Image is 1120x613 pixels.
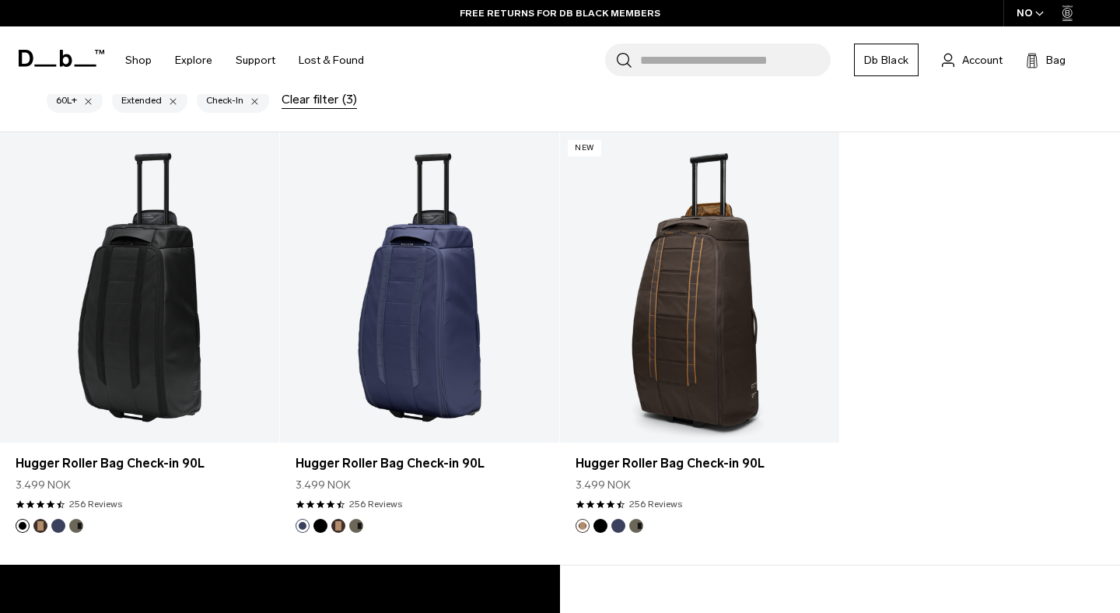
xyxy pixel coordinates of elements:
a: 256 reviews [349,497,402,511]
button: Blue Hour [51,519,65,533]
a: Hugger Roller Bag Check-in 90L [16,454,264,473]
a: Explore [175,33,212,88]
a: 256 reviews [629,497,682,511]
button: Black Out [593,519,607,533]
button: Espresso [33,519,47,533]
a: FREE RETURNS FOR DB BLACK MEMBERS [460,6,660,20]
a: Hugger Roller Bag Check-in 90L [560,132,839,443]
button: Blue Hour [611,519,625,533]
button: Forest Green [69,519,83,533]
button: Bag [1026,51,1066,69]
a: Db Black [854,44,919,76]
span: (3) [342,90,357,109]
a: Shop [125,33,152,88]
a: Account [942,51,1003,69]
button: Forest Green [349,519,363,533]
div: Clear filter [282,90,357,109]
button: Espresso [331,519,345,533]
a: Support [236,33,275,88]
div: Extended [112,88,187,113]
button: Blue Hour [296,519,310,533]
span: Account [962,52,1003,68]
a: Lost & Found [299,33,364,88]
span: 3.499 NOK [16,477,71,493]
a: 256 reviews [69,497,122,511]
button: Black Out [313,519,327,533]
span: 3.499 NOK [296,477,351,493]
span: 3.499 NOK [576,477,631,493]
div: 60L+ [47,88,103,113]
a: Hugger Roller Bag Check-in 90L [296,454,544,473]
p: New [568,140,601,156]
a: Hugger Roller Bag Check-in 90L [576,454,824,473]
a: Hugger Roller Bag Check-in 90L [280,132,559,443]
div: Check-In [197,88,269,113]
nav: Main Navigation [114,26,376,94]
button: Espresso [576,519,590,533]
span: Bag [1046,52,1066,68]
button: Black Out [16,519,30,533]
button: Forest Green [629,519,643,533]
